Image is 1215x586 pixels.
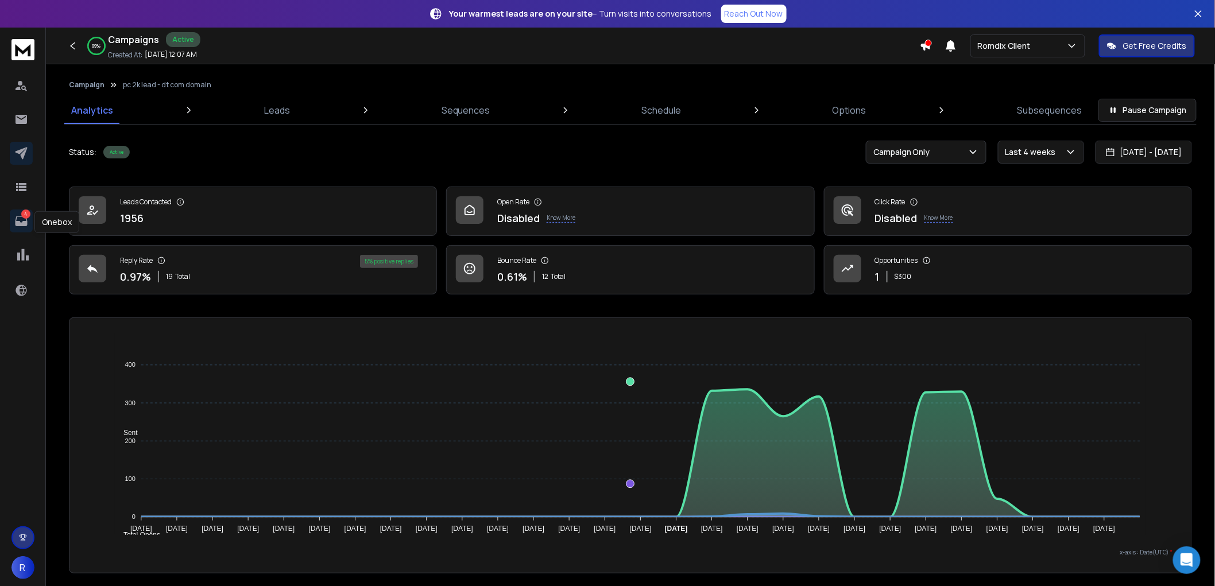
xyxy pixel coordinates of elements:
tspan: [DATE] [309,525,331,533]
tspan: [DATE] [773,525,795,533]
tspan: [DATE] [451,525,473,533]
p: Sequences [442,103,490,117]
h1: Campaigns [108,33,159,46]
tspan: 100 [125,475,136,482]
a: 4 [10,209,33,232]
tspan: [DATE] [345,525,366,533]
button: Campaign [69,80,105,90]
p: Get Free Credits [1123,40,1187,52]
tspan: [DATE] [844,525,866,533]
div: v 4.0.25 [32,18,56,28]
p: [DATE] 12:07 AM [145,50,197,59]
p: Options [833,103,866,117]
a: Reach Out Now [721,5,787,23]
div: Open Intercom Messenger [1173,546,1201,574]
p: Romdix Client [978,40,1035,52]
div: Onebox [34,211,79,233]
tspan: [DATE] [130,525,152,533]
p: x-axis : Date(UTC) [88,548,1173,557]
a: Sequences [435,96,497,124]
tspan: 300 [125,399,136,406]
tspan: [DATE] [1058,525,1080,533]
button: R [11,556,34,579]
button: Get Free Credits [1099,34,1195,57]
tspan: [DATE] [630,525,652,533]
span: 19 [166,272,173,281]
img: logo_orange.svg [18,18,28,28]
a: Click RateDisabledKnow More [824,187,1192,236]
p: 1 [875,269,880,285]
tspan: 0 [132,514,136,521]
tspan: [DATE] [416,525,438,533]
a: Reply Rate0.97%19Total5% positive replies [69,245,437,294]
tspan: [DATE] [951,525,973,533]
strong: Your warmest leads are on your site [450,8,593,19]
button: [DATE] - [DATE] [1096,141,1192,164]
tspan: [DATE] [380,525,402,533]
a: Schedule [634,96,688,124]
p: Subsequences [1017,103,1082,117]
img: tab_keywords_by_traffic_grey.svg [114,67,123,76]
tspan: [DATE] [166,525,188,533]
p: Analytics [71,103,113,117]
div: Active [166,32,200,47]
p: Leads Contacted [120,197,172,207]
p: 1956 [120,210,144,226]
tspan: [DATE] [487,525,509,533]
div: Domain Overview [44,68,103,75]
p: 4 [21,209,30,219]
tspan: [DATE] [665,525,688,533]
a: Opportunities1$300 [824,245,1192,294]
tspan: [DATE] [202,525,224,533]
a: Leads [257,96,297,124]
span: Total [551,272,566,281]
p: 99 % [92,42,101,49]
tspan: [DATE] [238,525,260,533]
tspan: [DATE] [523,525,545,533]
p: Disabled [875,210,918,226]
p: Open Rate [497,197,529,207]
p: 0.97 % [120,269,151,285]
span: Total [175,272,190,281]
tspan: [DATE] [737,525,759,533]
div: 5 % positive replies [360,255,418,268]
tspan: [DATE] [880,525,901,533]
p: Campaign Only [873,146,935,158]
img: tab_domain_overview_orange.svg [31,67,40,76]
tspan: 400 [125,362,136,368]
tspan: [DATE] [1022,525,1044,533]
p: Click Rate [875,197,906,207]
a: Options [826,96,873,124]
p: pc 2k lead - dt com domain [123,80,211,90]
a: Analytics [64,96,120,124]
p: Opportunities [875,256,918,265]
p: $ 300 [895,272,912,281]
p: Status: [69,146,96,158]
p: Disabled [497,210,540,226]
p: Last 4 weeks [1005,146,1061,158]
p: Know More [547,214,575,223]
p: Created At: [108,51,142,60]
tspan: [DATE] [808,525,830,533]
img: logo [11,39,34,60]
tspan: [DATE] [915,525,937,533]
span: Sent [115,429,138,437]
a: Open RateDisabledKnow More [446,187,814,236]
tspan: [DATE] [273,525,295,533]
span: Total Opens [115,531,160,539]
tspan: [DATE] [1094,525,1116,533]
a: Leads Contacted1956 [69,187,437,236]
a: Subsequences [1011,96,1089,124]
tspan: [DATE] [594,525,616,533]
p: Schedule [641,103,681,117]
img: website_grey.svg [18,30,28,39]
p: – Turn visits into conversations [450,8,712,20]
button: Pause Campaign [1098,99,1197,122]
div: Keywords by Traffic [127,68,194,75]
tspan: [DATE] [986,525,1008,533]
p: Leads [264,103,290,117]
tspan: [DATE] [701,525,723,533]
tspan: 200 [125,437,136,444]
